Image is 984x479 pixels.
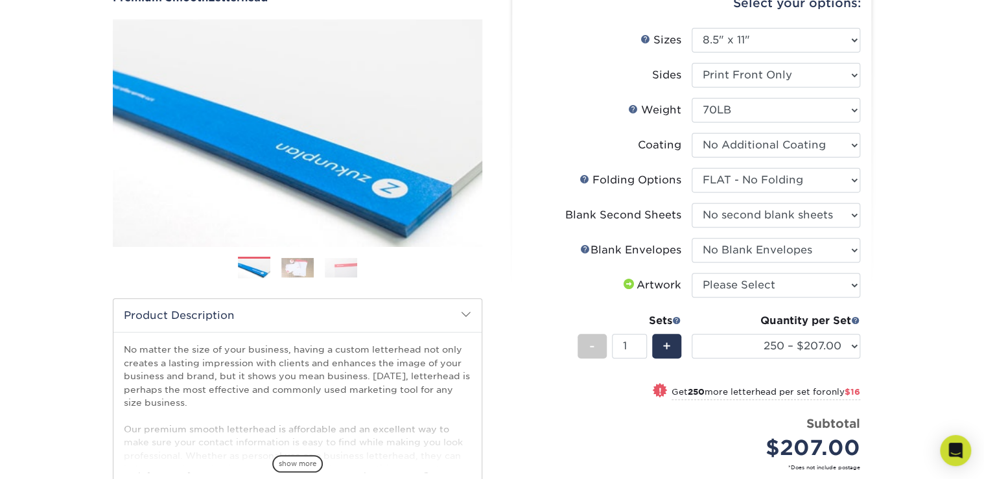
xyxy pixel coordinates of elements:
[578,313,681,329] div: Sets
[638,137,681,153] div: Coating
[589,336,595,356] span: -
[238,257,270,279] img: Letterhead 01
[628,102,681,118] div: Weight
[621,277,681,293] div: Artwork
[652,67,681,83] div: Sides
[580,172,681,188] div: Folding Options
[806,416,860,430] strong: Subtotal
[113,5,482,261] img: Premium Smooth 01
[826,387,860,397] span: only
[845,387,860,397] span: $16
[272,455,323,473] span: show more
[692,313,860,329] div: Quantity per Set
[940,435,971,466] div: Open Intercom Messenger
[662,336,671,356] span: +
[281,258,314,277] img: Letterhead 02
[672,387,860,400] small: Get more letterhead per set for
[565,207,681,223] div: Blank Second Sheets
[640,32,681,48] div: Sizes
[659,384,662,398] span: !
[688,387,705,397] strong: 250
[3,439,110,474] iframe: Google Customer Reviews
[325,258,357,277] img: Letterhead 03
[113,299,482,332] h2: Product Description
[701,432,860,463] div: $207.00
[580,242,681,258] div: Blank Envelopes
[533,463,860,471] small: *Does not include postage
